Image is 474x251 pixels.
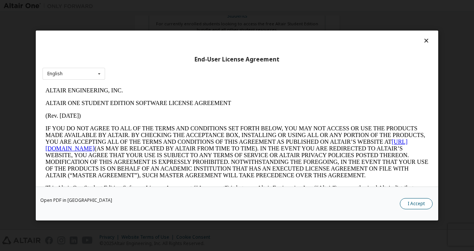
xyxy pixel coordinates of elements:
button: I Accept [400,198,433,209]
div: End-User License Agreement [42,56,432,63]
p: This Altair One Student Edition Software License Agreement (“Agreement”) is between Altair Engine... [3,101,386,127]
a: [URL][DOMAIN_NAME] [3,54,365,67]
p: IF YOU DO NOT AGREE TO ALL OF THE TERMS AND CONDITIONS SET FORTH BELOW, YOU MAY NOT ACCESS OR USE... [3,41,386,95]
a: Open PDF in [GEOGRAPHIC_DATA] [40,198,112,203]
p: ALTAIR ENGINEERING, INC. [3,3,386,10]
div: English [47,72,63,76]
p: ALTAIR ONE STUDENT EDITION SOFTWARE LICENSE AGREEMENT [3,16,386,22]
p: (Rev. [DATE]) [3,28,386,35]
